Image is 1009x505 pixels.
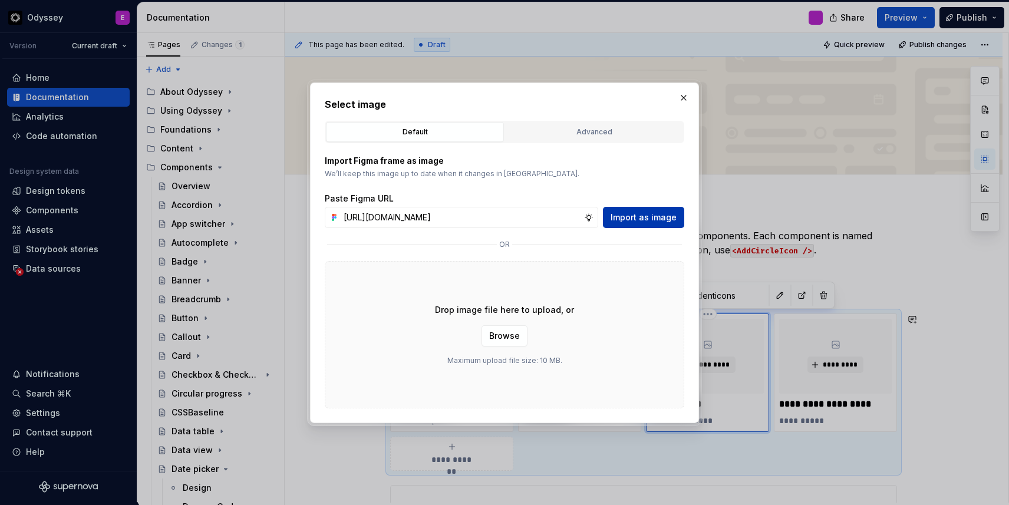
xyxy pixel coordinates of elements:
[325,169,684,179] p: We’ll keep this image up to date when it changes in [GEOGRAPHIC_DATA].
[325,193,394,204] label: Paste Figma URL
[482,325,527,346] button: Browse
[499,240,510,249] p: or
[325,155,684,167] p: Import Figma frame as image
[435,304,574,316] p: Drop image file here to upload, or
[603,207,684,228] button: Import as image
[330,126,500,138] div: Default
[325,97,684,111] h2: Select image
[447,356,562,365] p: Maximum upload file size: 10 MB.
[509,126,679,138] div: Advanced
[339,207,584,228] input: https://figma.com/file...
[611,212,677,223] span: Import as image
[489,330,520,342] span: Browse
